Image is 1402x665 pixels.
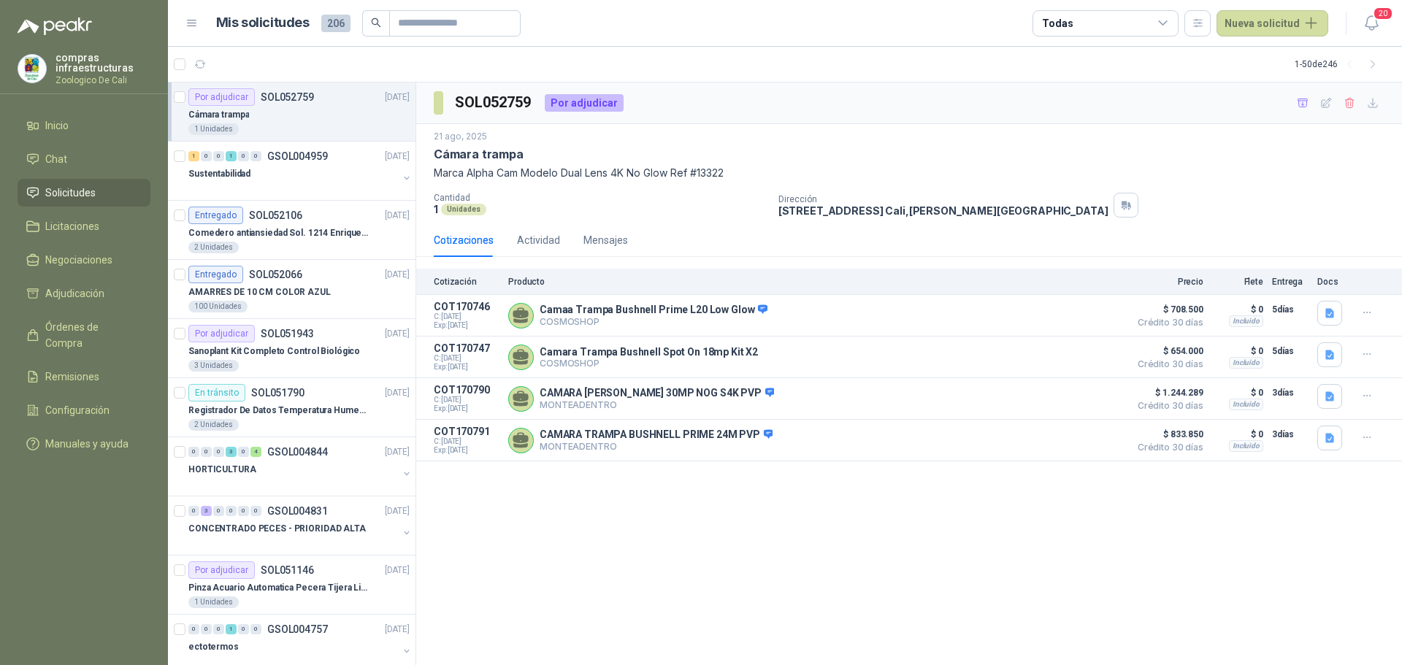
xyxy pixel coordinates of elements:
a: Por adjudicarSOL051943[DATE] Sanoplant Kit Completo Control Biológico3 Unidades [168,319,415,378]
span: C: [DATE] [434,354,499,363]
p: CONCENTRADO PECES - PRIORIDAD ALTA [188,522,366,536]
p: [DATE] [385,150,410,164]
a: Remisiones [18,363,150,391]
p: 3 días [1272,426,1309,443]
span: $ 654.000 [1130,342,1203,360]
a: Manuales y ayuda [18,430,150,458]
div: Todas [1042,15,1073,31]
p: COT170791 [434,426,499,437]
span: Exp: [DATE] [434,446,499,455]
div: 0 [250,151,261,161]
span: C: [DATE] [434,437,499,446]
div: 0 [213,506,224,516]
p: Docs [1317,277,1347,287]
span: Crédito 30 días [1130,443,1203,452]
p: MONTEADENTRO [540,399,774,410]
div: 1 - 50 de 246 [1295,53,1384,76]
div: 2 Unidades [188,419,239,431]
p: SOL051790 [251,388,304,398]
p: Flete [1212,277,1263,287]
p: Comedero antiansiedad Sol. 1214 Enriquecimiento [188,226,370,240]
span: Licitaciones [45,218,99,234]
p: Camara Trampa Bushnell Spot On 18mp Kit X2 [540,346,758,358]
p: Pinza Acuario Automatica Pecera Tijera Limpiador Alicate [188,581,370,595]
a: EntregadoSOL052066[DATE] AMARRES DE 10 CM COLOR AZUL100 Unidades [168,260,415,319]
p: 21 ago, 2025 [434,130,487,144]
a: 0 3 0 0 0 0 GSOL004831[DATE] CONCENTRADO PECES - PRIORIDAD ALTA [188,502,413,549]
a: Órdenes de Compra [18,313,150,357]
div: 1 Unidades [188,596,239,608]
p: ectotermos [188,640,239,654]
div: 0 [250,624,261,634]
p: Zoologico De Cali [55,76,150,85]
a: Configuración [18,396,150,424]
span: Manuales y ayuda [45,436,129,452]
p: Cantidad [434,193,767,203]
div: En tránsito [188,384,245,401]
p: 5 días [1272,342,1309,360]
span: Negociaciones [45,252,112,268]
p: [DATE] [385,209,410,223]
p: COT170790 [434,384,499,396]
p: MONTEADENTRO [540,441,773,452]
div: Entregado [188,266,243,283]
p: [STREET_ADDRESS] Cali , [PERSON_NAME][GEOGRAPHIC_DATA] [778,204,1108,217]
p: Cámara trampa [434,147,524,162]
a: Inicio [18,112,150,139]
p: $ 0 [1212,426,1263,443]
span: C: [DATE] [434,396,499,404]
div: 1 Unidades [188,123,239,135]
div: Por adjudicar [188,325,255,342]
h3: SOL052759 [455,91,533,114]
span: C: [DATE] [434,312,499,321]
div: Por adjudicar [545,94,624,112]
div: 0 [213,447,224,457]
span: Crédito 30 días [1130,401,1203,410]
p: GSOL004831 [267,506,328,516]
p: [DATE] [385,504,410,518]
a: Por adjudicarSOL051146[DATE] Pinza Acuario Automatica Pecera Tijera Limpiador Alicate1 Unidades [168,556,415,615]
span: 206 [321,15,350,32]
p: GSOL004757 [267,624,328,634]
p: Sustentabilidad [188,167,250,181]
div: 3 [201,506,212,516]
div: Incluido [1229,315,1263,327]
p: Cotización [434,277,499,287]
p: SOL052106 [249,210,302,220]
p: 1 [434,203,438,215]
span: Configuración [45,402,110,418]
p: SOL051943 [261,328,314,339]
p: SOL051146 [261,565,314,575]
img: Company Logo [18,55,46,82]
a: Solicitudes [18,179,150,207]
p: [DATE] [385,386,410,400]
p: Camaa Trampa Bushnell Prime L20 Low Glow [540,304,767,317]
div: 4 [250,447,261,457]
div: 0 [188,447,199,457]
a: Negociaciones [18,246,150,274]
span: Chat [45,151,67,167]
p: $ 0 [1212,301,1263,318]
p: compras infraestructuras [55,53,150,73]
p: Dirección [778,194,1108,204]
div: Incluido [1229,357,1263,369]
div: Incluido [1229,440,1263,452]
div: Actividad [517,232,560,248]
a: Chat [18,145,150,173]
a: En tránsitoSOL051790[DATE] Registrador De Datos Temperatura Humedad Usb 32.000 Registro2 Unidades [168,378,415,437]
p: Entrega [1272,277,1309,287]
p: SOL052759 [261,92,314,102]
a: EntregadoSOL052106[DATE] Comedero antiansiedad Sol. 1214 Enriquecimiento2 Unidades [168,201,415,260]
div: 100 Unidades [188,301,248,312]
p: $ 0 [1212,384,1263,401]
div: 0 [213,624,224,634]
p: GSOL004844 [267,447,328,457]
p: 5 días [1272,301,1309,318]
p: [DATE] [385,623,410,637]
div: 0 [201,447,212,457]
div: Por adjudicar [188,561,255,579]
div: 0 [238,447,249,457]
div: 1 [226,624,237,634]
span: Exp: [DATE] [434,404,499,413]
p: Cámara trampa [188,108,249,122]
